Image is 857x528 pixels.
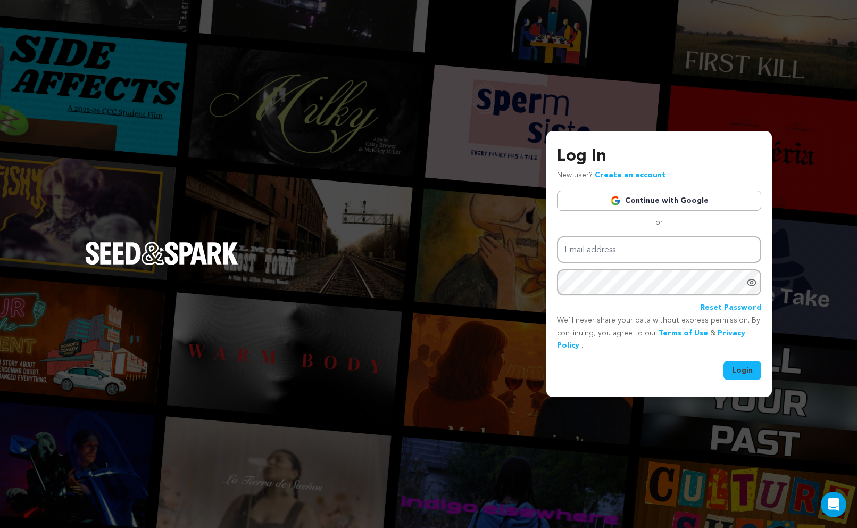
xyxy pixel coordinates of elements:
img: Seed&Spark Logo [85,242,238,265]
div: Open Intercom Messenger [821,492,846,517]
span: or [649,217,669,228]
p: New user? [557,169,665,182]
input: Email address [557,236,761,263]
h3: Log In [557,144,761,169]
a: Terms of Use [659,329,708,337]
a: Create an account [595,171,665,179]
p: We’ll never share your data without express permission. By continuing, you agree to our & . [557,315,761,352]
a: Seed&Spark Homepage [85,242,238,286]
img: Google logo [610,195,621,206]
button: Login [723,361,761,380]
a: Continue with Google [557,191,761,211]
a: Reset Password [700,302,761,315]
a: Show password as plain text. Warning: this will display your password on the screen. [746,277,757,288]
